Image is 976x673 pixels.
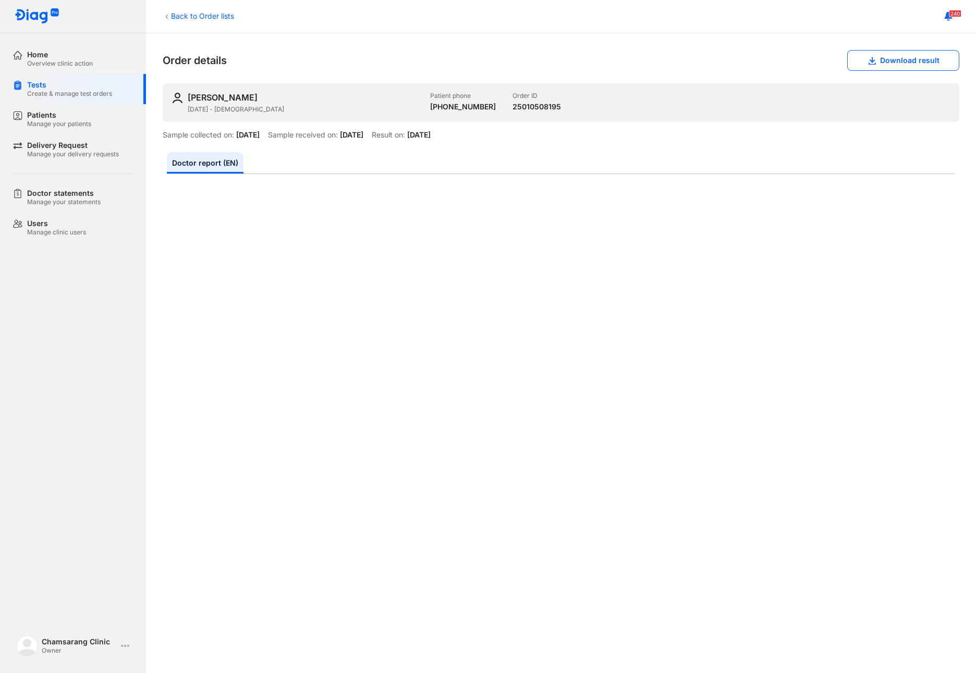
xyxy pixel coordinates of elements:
[513,92,561,100] div: Order ID
[340,130,363,140] div: [DATE]
[430,92,496,100] div: Patient phone
[847,50,959,71] button: Download result
[188,92,258,103] div: [PERSON_NAME]
[17,635,38,656] img: logo
[27,59,93,68] div: Overview clinic action
[27,120,91,128] div: Manage your patients
[27,189,101,198] div: Doctor statements
[42,646,117,655] div: Owner
[27,50,93,59] div: Home
[27,90,112,98] div: Create & manage test orders
[513,102,561,111] div: 25010508195
[372,130,405,140] div: Result on:
[430,102,496,111] div: [PHONE_NUMBER]
[949,10,961,17] span: 240
[163,50,959,71] div: Order details
[268,130,338,140] div: Sample received on:
[42,637,117,646] div: Chamsarang Clinic
[407,130,431,140] div: [DATE]
[188,105,422,114] div: [DATE] - [DEMOGRAPHIC_DATA]
[27,219,86,228] div: Users
[163,130,234,140] div: Sample collected on:
[27,150,119,158] div: Manage your delivery requests
[27,80,112,90] div: Tests
[27,228,86,236] div: Manage clinic users
[15,8,59,24] img: logo
[27,141,119,150] div: Delivery Request
[27,198,101,206] div: Manage your statements
[27,110,91,120] div: Patients
[167,152,243,173] a: Doctor report (EN)
[171,92,184,104] img: user-icon
[163,10,234,21] div: Back to Order lists
[236,130,260,140] div: [DATE]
